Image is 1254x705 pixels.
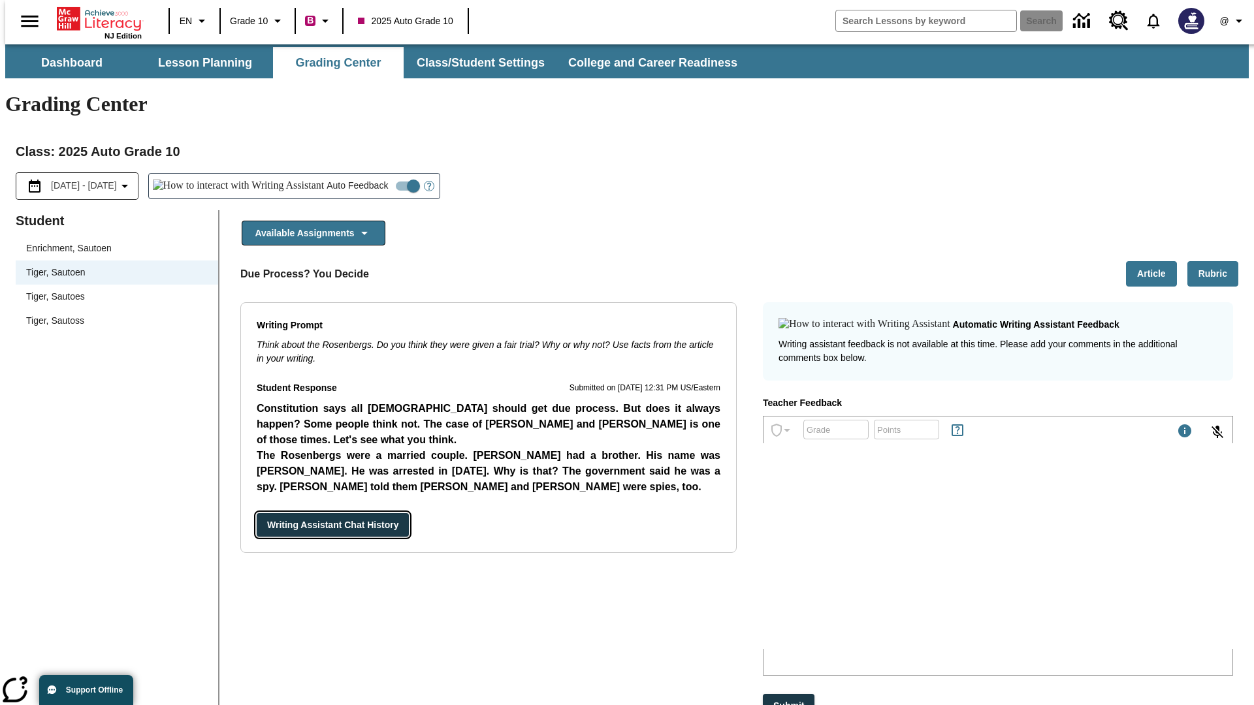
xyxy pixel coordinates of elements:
[1101,3,1136,39] a: Resource Center, Will open in new tab
[153,180,325,193] img: How to interact with Writing Assistant
[257,513,409,537] button: Writing Assistant Chat History
[300,9,338,33] button: Boost Class color is violet red. Change class color
[779,337,1217,365] p: Writing assistant feedback is not available at this time. Please add your comments in the additio...
[26,242,208,255] span: Enrichment, Sautoen
[16,260,218,285] div: Tiger, Sautoen
[1126,261,1177,287] button: Article, Will open in new tab
[874,420,939,439] div: Points: Must be equal to or less than 25.
[5,44,1249,78] div: SubNavbar
[273,47,404,78] button: Grading Center
[225,9,291,33] button: Grade: Grade 10, Select a grade
[1177,423,1193,441] div: Maximum 1000 characters Press Escape to exit toolbar and use left and right arrow keys to access ...
[1178,8,1204,34] img: Avatar
[257,319,720,333] p: Writing Prompt
[57,6,142,32] a: Home
[257,381,337,396] p: Student Response
[104,32,142,40] span: NJ Edition
[558,47,748,78] button: College and Career Readiness
[327,179,388,193] span: Auto Feedback
[1170,4,1212,38] button: Select a new avatar
[1136,4,1170,38] a: Notifications
[7,47,137,78] button: Dashboard
[803,420,869,439] div: Grade: Letters, numbers, %, + and - are allowed.
[26,314,208,328] span: Tiger, Sautoss
[180,14,192,28] span: EN
[257,495,720,510] p: [PERSON_NAME] and [PERSON_NAME] were arrested. They were put on tri
[257,401,720,448] p: Constitution says all [DEMOGRAPHIC_DATA] should get due process. But does it always happen? Some ...
[16,236,218,260] div: Enrichment, Sautoen
[26,266,208,279] span: Tiger, Sautoen
[51,179,117,193] span: [DATE] - [DATE]
[16,309,218,333] div: Tiger, Sautoss
[803,412,869,446] input: Grade: Letters, numbers, %, + and - are allowed.
[174,9,216,33] button: Language: EN, Select a language
[874,412,939,446] input: Points: Must be equal to or less than 25.
[257,338,720,366] div: Think about the Rosenbergs. Do you think they were given a fair trial? Why or why not? Use facts ...
[1212,9,1254,33] button: Profile/Settings
[5,47,749,78] div: SubNavbar
[406,47,555,78] button: Class/Student Settings
[1187,261,1238,287] button: Rubric, Will open in new tab
[836,10,1016,31] input: search field
[953,318,1119,332] p: Automatic writing assistant feedback
[242,221,385,246] button: Available Assignments
[944,417,971,443] button: Rules for Earning Points and Achievements, Will open in new tab
[39,675,133,705] button: Support Offline
[16,285,218,309] div: Tiger, Sautoes
[26,290,208,304] span: Tiger, Sautoes
[66,685,123,695] span: Support Offline
[16,210,218,231] p: Student
[763,396,1233,411] p: Teacher Feedback
[117,178,133,194] svg: Collapse Date Range Filter
[1219,14,1229,28] span: @
[1065,3,1101,39] a: Data Center
[257,401,720,497] p: Student Response
[419,174,440,198] button: Open Help for Writing Assistant
[57,5,142,40] div: Home
[570,382,720,395] p: Submitted on [DATE] 12:31 PM US/Eastern
[140,47,270,78] button: Lesson Planning
[257,448,720,495] p: The Rosenbergs were a married couple. [PERSON_NAME] had a brother. His name was [PERSON_NAME]. He...
[358,14,453,28] span: 2025 Auto Grade 10
[5,92,1249,116] h1: Grading Center
[307,12,313,29] span: B
[10,2,49,40] button: Open side menu
[779,318,950,331] img: How to interact with Writing Assistant
[1202,416,1233,448] button: Click to activate and allow voice recognition
[230,14,268,28] span: Grade 10
[16,141,1238,162] h2: Class : 2025 Auto Grade 10
[240,266,369,282] p: Due Process? You Decide
[22,178,133,194] button: Select the date range menu item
